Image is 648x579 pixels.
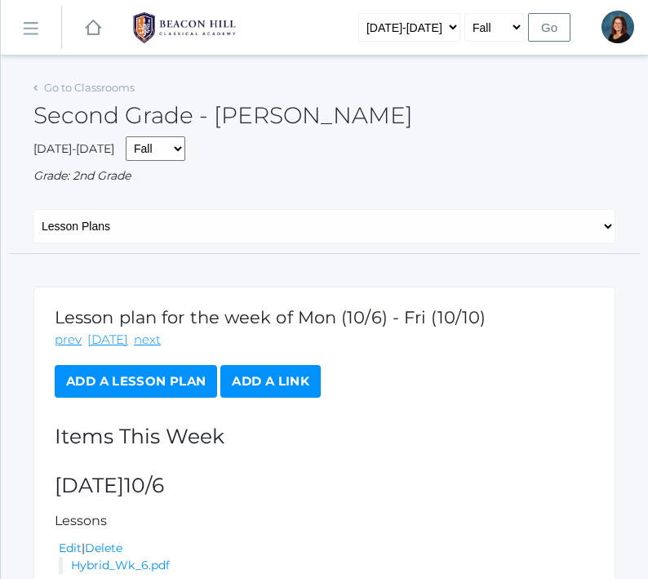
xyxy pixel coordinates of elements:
[55,514,594,528] h5: Lessons
[55,365,217,398] a: Add a Lesson Plan
[59,540,594,557] div: |
[85,541,122,555] a: Delete
[134,331,161,350] a: next
[123,7,246,48] img: 1_BHCALogos-05.png
[33,103,413,128] h2: Second Grade - [PERSON_NAME]
[71,558,170,572] a: Hybrid_Wk_6.pdf
[220,365,321,398] a: Add a Link
[55,308,594,327] h1: Lesson plan for the week of Mon (10/6) - Fri (10/10)
[55,474,594,497] h2: [DATE]
[528,13,570,42] input: Go
[55,331,82,350] a: prev
[55,425,594,448] h2: Items This Week
[44,81,135,94] a: Go to Classrooms
[87,331,128,350] a: [DATE]
[124,473,164,497] span: 10/6
[33,141,114,156] span: [DATE]-[DATE]
[601,11,634,43] div: Emily Balli
[59,541,82,555] a: Edit
[33,167,615,185] div: Grade: 2nd Grade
